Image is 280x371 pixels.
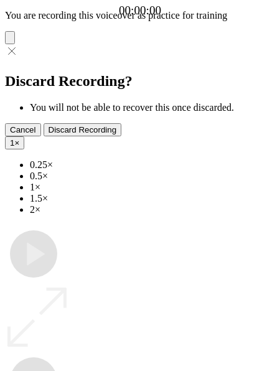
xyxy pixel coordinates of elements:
li: 2× [30,204,275,215]
h2: Discard Recording? [5,73,275,90]
span: 1 [10,138,14,148]
li: 0.5× [30,171,275,182]
li: 1× [30,182,275,193]
button: Discard Recording [44,123,122,136]
li: You will not be able to recover this once discarded. [30,102,275,113]
li: 0.25× [30,159,275,171]
button: Cancel [5,123,41,136]
li: 1.5× [30,193,275,204]
button: 1× [5,136,24,149]
a: 00:00:00 [119,4,161,17]
p: You are recording this voiceover as practice for training [5,10,275,21]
